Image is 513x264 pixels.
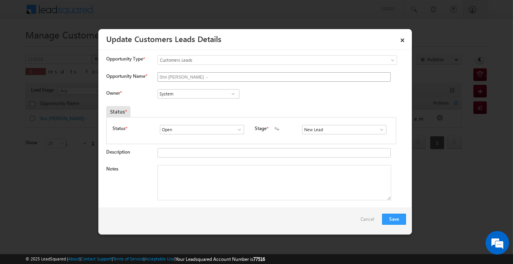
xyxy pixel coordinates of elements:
em: Start Chat [107,206,142,216]
label: Stage [255,125,266,132]
div: Chat with us now [41,41,132,51]
a: Terms of Service [113,256,143,261]
img: d_60004797649_company_0_60004797649 [13,41,33,51]
span: © 2025 LeadSquared | | | | | [25,255,265,263]
a: Acceptable Use [145,256,174,261]
input: Type to Search [158,89,239,99]
span: Opportunity Type [106,55,143,62]
div: Minimize live chat window [129,4,147,23]
span: Your Leadsquared Account Number is [176,256,265,262]
label: Status [112,125,125,132]
a: Contact Support [81,256,112,261]
label: Notes [106,166,118,172]
a: Cancel [361,214,378,229]
div: Status [106,106,131,117]
a: Show All Items [232,126,242,134]
a: Update Customers Leads Details [106,33,221,44]
a: Customers Leads [158,55,397,65]
a: × [396,32,409,46]
label: Opportunity Name [106,73,147,79]
a: Show All Items [375,126,384,134]
textarea: Type your message and hit 'Enter' [10,73,143,199]
label: Owner [106,90,121,96]
label: Description [106,149,130,155]
span: Customers Leads [158,57,365,64]
a: Show All Items [228,90,238,98]
input: Type to Search [160,125,244,134]
button: Save [382,214,406,225]
span: 77516 [253,256,265,262]
a: About [68,256,80,261]
input: Type to Search [302,125,386,134]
